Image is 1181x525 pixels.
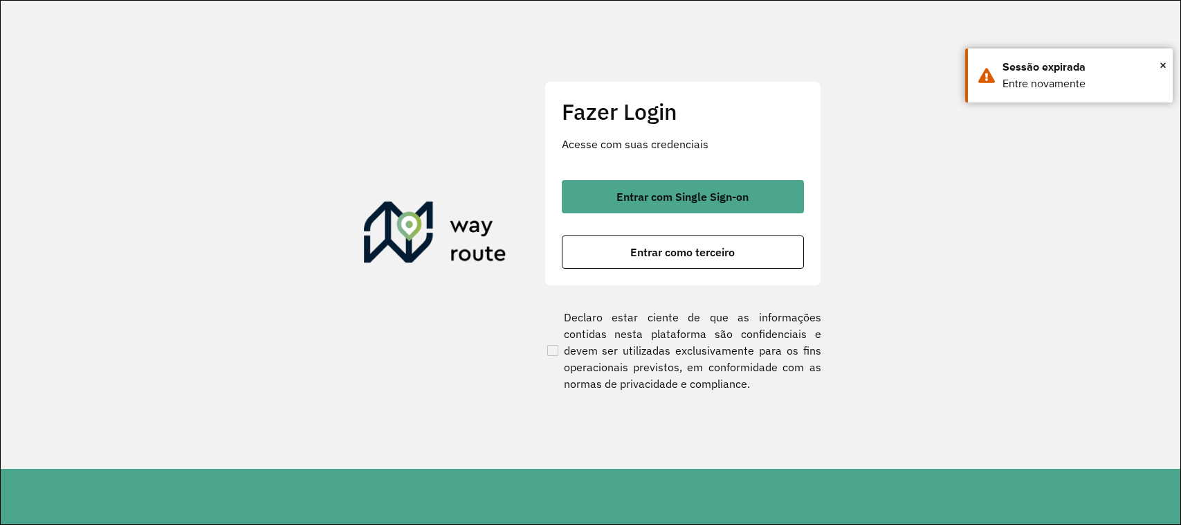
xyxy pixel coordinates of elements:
[544,309,821,392] label: Declaro estar ciente de que as informações contidas nesta plataforma são confidenciais e devem se...
[562,235,804,269] button: button
[562,180,804,213] button: button
[364,202,506,268] img: Roteirizador AmbevTech
[1003,75,1162,92] div: Entre novamente
[562,98,804,125] h2: Fazer Login
[1003,59,1162,75] div: Sessão expirada
[630,247,735,258] span: Entrar como terceiro
[616,191,749,202] span: Entrar com Single Sign-on
[562,136,804,152] p: Acesse com suas credenciais
[1160,55,1166,75] span: ×
[1160,55,1166,75] button: Close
